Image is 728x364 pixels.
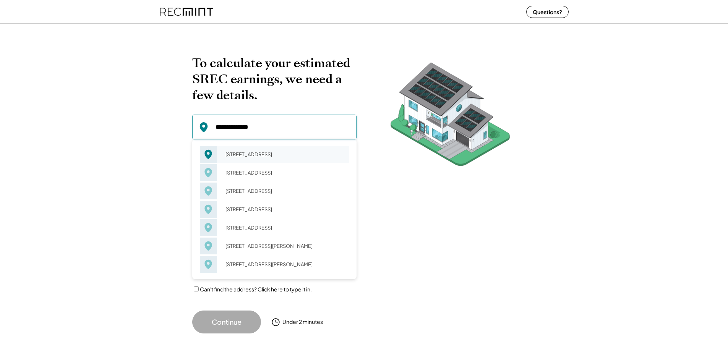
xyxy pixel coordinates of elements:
label: Can't find the address? Click here to type it in. [200,286,312,293]
div: [STREET_ADDRESS] [221,222,349,233]
h2: To calculate your estimated SREC earnings, we need a few details. [192,55,357,103]
div: Under 2 minutes [282,318,323,326]
div: [STREET_ADDRESS] [221,204,349,215]
img: recmint-logotype%403x%20%281%29.jpeg [160,2,213,22]
div: [STREET_ADDRESS] [221,167,349,178]
button: Continue [192,311,261,333]
div: [STREET_ADDRESS] [221,149,349,160]
div: [STREET_ADDRESS][PERSON_NAME] [221,259,349,270]
img: RecMintArtboard%207.png [376,55,525,178]
button: Questions? [526,6,569,18]
div: [STREET_ADDRESS] [221,186,349,196]
div: [STREET_ADDRESS][PERSON_NAME] [221,241,349,251]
